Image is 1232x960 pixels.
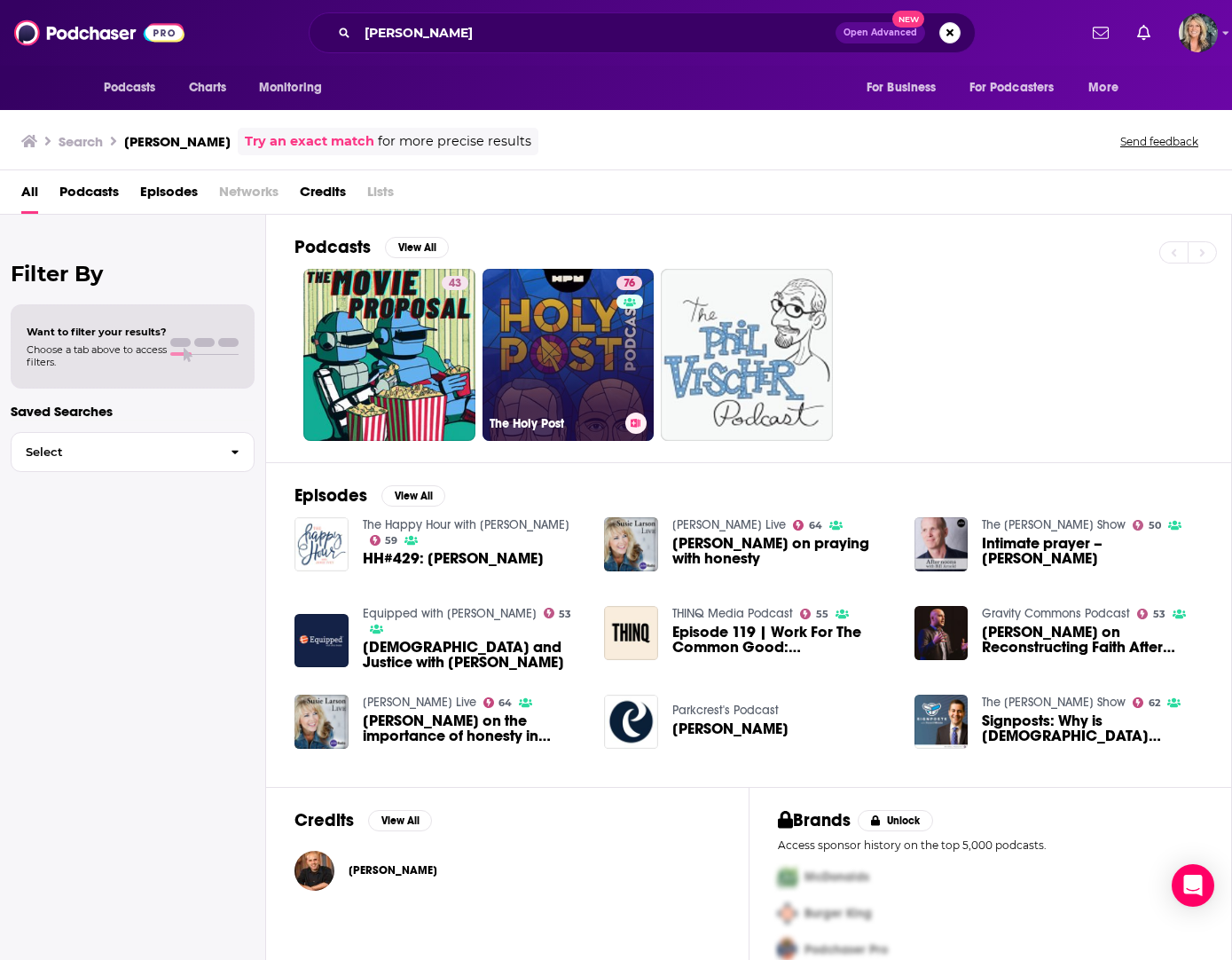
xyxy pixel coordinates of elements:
img: Second Pro Logo [771,895,804,932]
button: open menu [958,71,1080,105]
a: Skye Jethani [604,695,658,749]
h3: [PERSON_NAME] [124,133,231,150]
a: 59 [370,535,398,546]
span: Networks [219,177,279,214]
a: 55 [800,609,828,619]
span: [PERSON_NAME] [349,863,437,877]
h2: Brands [778,809,851,831]
span: 43 [449,275,461,293]
span: 59 [385,537,397,545]
a: Skye Jethani on the importance of honesty in prayer [294,695,349,749]
span: Open Advanced [844,28,917,37]
img: User Profile [1179,13,1218,52]
a: EpisodesView All [294,484,445,507]
button: open menu [1076,71,1141,105]
h2: Episodes [294,484,367,507]
a: Susie Larson Live [672,517,786,532]
a: 64 [793,520,822,531]
button: View All [368,810,432,831]
img: Skye Jethani on praying with honesty [604,517,658,571]
div: Open Intercom Messenger [1172,864,1214,907]
img: HH#429: Skye Jethani [294,517,349,571]
a: Skye Jethani on Reconstructing Faith After Deconstruction [982,625,1203,655]
button: Select [11,432,255,472]
a: 43 [303,269,475,441]
a: Try an exact match [245,131,374,152]
img: First Pro Logo [771,859,804,895]
a: 76The Holy Post [483,269,655,441]
a: The Happy Hour with Jamie Ivey [363,517,569,532]
a: Show notifications dropdown [1086,18,1116,48]
h2: Podcasts [294,236,371,258]
a: Skye Jethani on praying with honesty [672,536,893,566]
a: Skye Jethani [294,851,334,891]
h3: The Holy Post [490,416,618,431]
button: Show profile menu [1179,13,1218,52]
span: 76 [624,275,635,293]
a: 76 [616,276,642,290]
span: 62 [1149,699,1160,707]
a: 53 [544,608,572,618]
h2: Filter By [11,261,255,287]
span: Podchaser Pro [804,942,888,957]
button: Unlock [858,810,933,831]
a: 43 [442,276,468,290]
span: Signposts: Why is [DEMOGRAPHIC_DATA] attendance declining? A conversation with [PERSON_NAME] [982,713,1203,744]
a: PodcastsView All [294,236,449,258]
a: CreditsView All [294,809,432,831]
span: for more precise results [378,131,531,152]
a: Skye Jethani on Reconstructing Faith After Deconstruction [914,606,969,660]
a: Credits [300,177,346,214]
span: 53 [559,610,571,618]
span: For Podcasters [969,75,1055,100]
span: For Business [867,75,937,100]
a: Gravity Commons Podcast [982,606,1130,621]
button: open menu [247,71,345,105]
span: Logged in as lisa.beech [1179,13,1218,52]
img: Jesus and Justice with Skye Jethani [294,614,349,668]
img: Signposts: Why is church attendance declining? A conversation with Skye Jethani [914,695,969,749]
a: Jesus and Justice with Skye Jethani [363,640,584,670]
h2: Credits [294,809,354,831]
a: Podcasts [59,177,119,214]
span: Want to filter your results? [27,326,167,338]
span: Burger King [804,906,872,921]
a: HH#429: Skye Jethani [363,551,544,566]
p: Saved Searches [11,403,255,420]
a: Equipped with Chris Brooks [363,606,537,621]
span: [PERSON_NAME] [672,721,789,736]
a: Susie Larson Live [363,695,476,710]
button: View All [385,237,449,258]
a: The Russell Moore Show [982,695,1126,710]
img: Intimate prayer – Skye Jethani [914,517,969,571]
a: 64 [483,697,513,708]
button: open menu [854,71,959,105]
a: Skye Jethani [672,721,789,736]
span: Select [12,446,216,458]
span: Episode 119 | Work For The Common Good: [PERSON_NAME] [672,625,893,655]
button: Send feedback [1115,134,1204,149]
span: Monitoring [259,75,322,100]
a: Skye Jethani on the importance of honesty in prayer [363,713,584,744]
a: Signposts: Why is church attendance declining? A conversation with Skye Jethani [982,713,1203,744]
input: Search podcasts, credits, & more... [357,19,836,47]
a: 53 [1137,609,1165,619]
img: Podchaser - Follow, Share and Rate Podcasts [14,16,184,50]
a: Skye Jethani [349,863,437,877]
span: 55 [816,610,828,618]
a: Episode 119 | Work For The Common Good: Skye Jethani [604,606,658,660]
p: Access sponsor history on the top 5,000 podcasts. [778,838,1204,852]
span: 53 [1153,610,1165,618]
button: View All [381,485,445,507]
a: Intimate prayer – Skye Jethani [982,536,1203,566]
a: THINQ Media Podcast [672,606,793,621]
span: HH#429: [PERSON_NAME] [363,551,544,566]
span: 64 [498,699,512,707]
a: All [21,177,38,214]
